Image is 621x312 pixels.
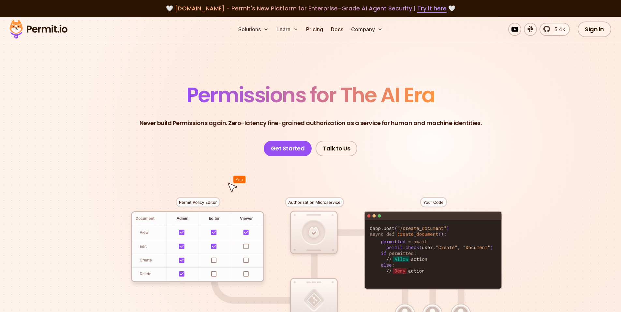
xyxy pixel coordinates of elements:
div: 🤍 🤍 [16,4,605,13]
span: Permissions for The AI Era [186,80,435,109]
span: 5.4k [551,25,565,33]
a: Pricing [303,23,326,36]
a: Sign In [578,21,611,37]
button: Company [348,23,385,36]
p: Never build Permissions again. Zero-latency fine-grained authorization as a service for human and... [140,119,482,128]
a: Docs [328,23,346,36]
span: [DOMAIN_NAME] - Permit's New Platform for Enterprise-Grade AI Agent Security | [175,4,447,12]
a: Try it here [417,4,447,13]
a: 5.4k [540,23,570,36]
img: Permit logo [7,18,70,40]
a: Talk to Us [316,141,357,156]
button: Solutions [236,23,271,36]
button: Learn [274,23,301,36]
a: Get Started [264,141,312,156]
